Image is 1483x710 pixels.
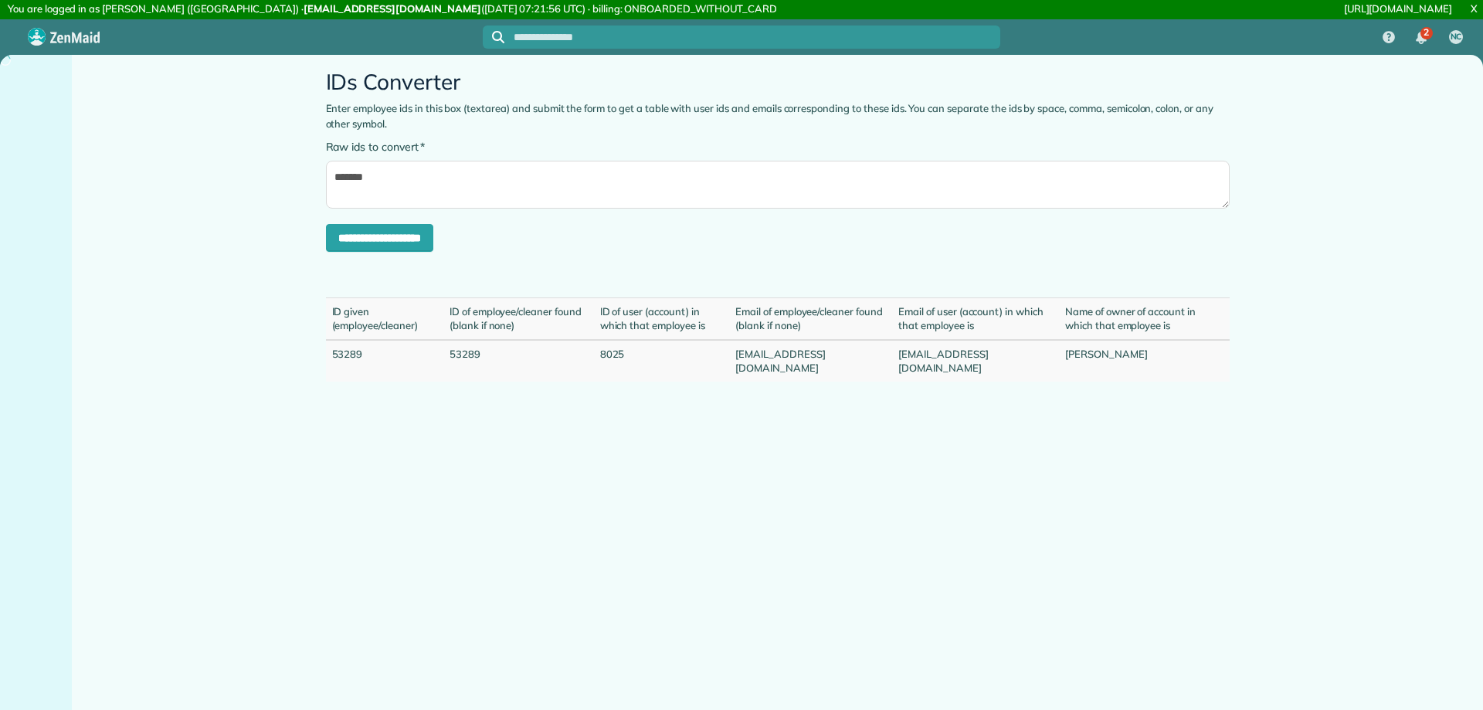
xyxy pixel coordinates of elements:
button: Focus search [483,31,504,43]
td: [PERSON_NAME] [1059,340,1230,382]
td: [EMAIL_ADDRESS][DOMAIN_NAME] [892,340,1059,382]
td: Email of user (account) in which that employee is [892,297,1059,340]
td: 53289 [326,340,443,382]
td: ID of employee/cleaner found (blank if none) [443,297,594,340]
span: NC [1451,31,1462,43]
td: 8025 [594,340,730,382]
p: Enter employee ids in this box (textarea) and submit the form to get a table with user ids and em... [326,101,1230,131]
svg: Focus search [492,31,504,43]
td: Name of owner of account in which that employee is [1059,297,1230,340]
td: 53289 [443,340,594,382]
a: [URL][DOMAIN_NAME] [1344,2,1452,15]
td: Email of employee/cleaner found (blank if none) [729,297,892,340]
td: ID of user (account) in which that employee is [594,297,730,340]
span: 2 [1424,26,1429,39]
strong: [EMAIL_ADDRESS][DOMAIN_NAME] [304,2,481,15]
div: 2 unread notifications [1405,21,1437,55]
td: ID given (employee/cleaner) [326,297,443,340]
h2: IDs Converter [326,70,1230,94]
nav: Main [1370,19,1483,55]
label: Raw ids to convert [326,139,426,155]
td: [EMAIL_ADDRESS][DOMAIN_NAME] [729,340,892,382]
